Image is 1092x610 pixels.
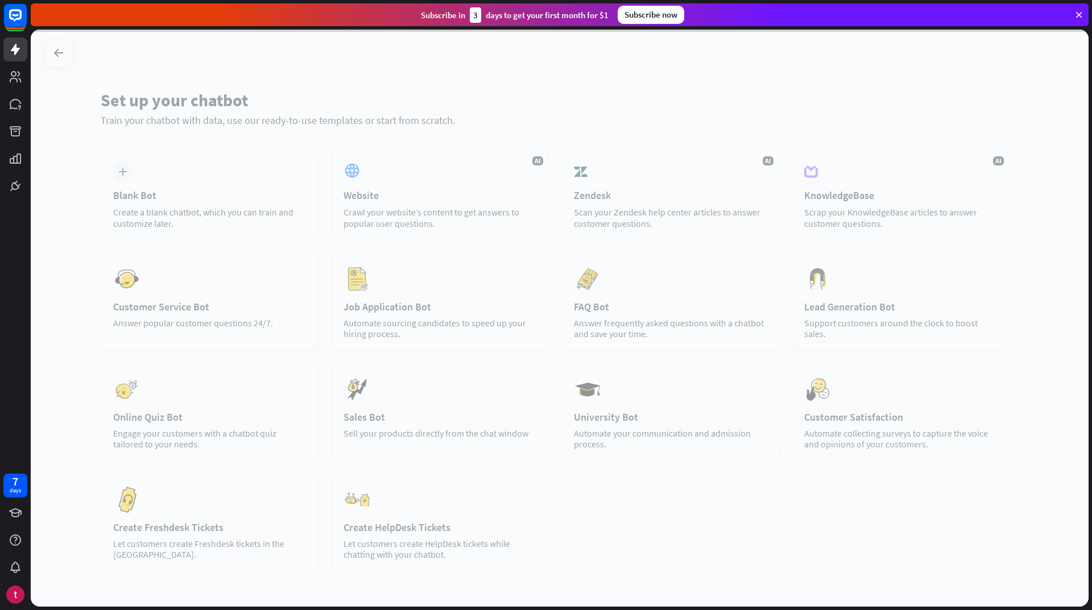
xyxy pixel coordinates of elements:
[421,7,609,23] div: Subscribe in days to get your first month for $1
[9,5,43,39] button: Open LiveChat chat widget
[618,6,684,24] div: Subscribe now
[470,7,481,23] div: 3
[13,476,18,487] div: 7
[10,487,21,495] div: days
[3,474,27,497] a: 7 days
